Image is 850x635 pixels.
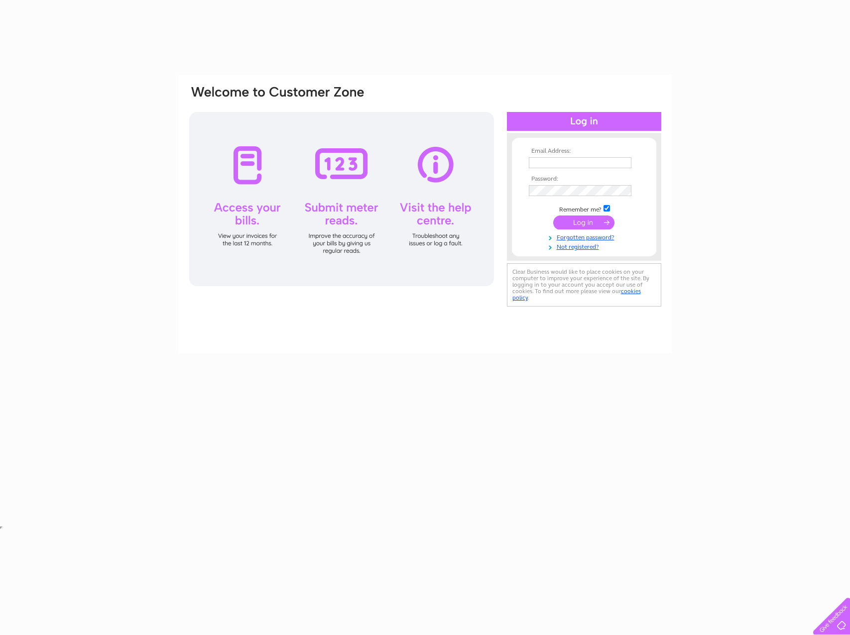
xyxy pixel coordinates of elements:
div: Clear Business would like to place cookies on your computer to improve your experience of the sit... [507,263,661,307]
th: Email Address: [526,148,642,155]
input: Submit [553,215,614,229]
a: Forgotten password? [529,232,642,241]
a: Not registered? [529,241,642,251]
td: Remember me? [526,204,642,213]
th: Password: [526,176,642,183]
a: cookies policy [512,288,641,301]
